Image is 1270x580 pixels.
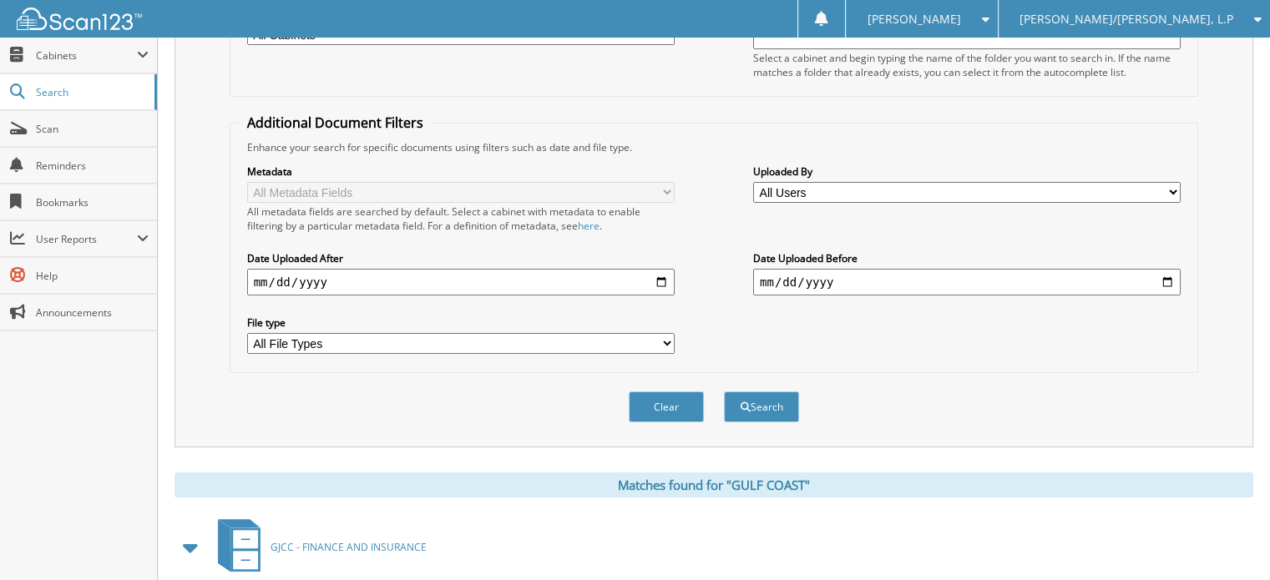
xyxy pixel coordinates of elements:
button: Clear [629,391,704,422]
span: Reminders [36,159,149,173]
label: Date Uploaded After [247,251,675,265]
span: [PERSON_NAME] [867,14,960,24]
input: start [247,269,675,295]
span: Announcements [36,305,149,320]
label: Date Uploaded Before [753,251,1181,265]
span: Cabinets [36,48,137,63]
span: Search [36,85,146,99]
input: end [753,269,1181,295]
a: here [578,219,600,233]
div: All metadata fields are searched by default. Select a cabinet with metadata to enable filtering b... [247,204,675,233]
label: Uploaded By [753,164,1181,179]
div: Matches found for "GULF COAST" [175,472,1253,497]
span: GJCC - FINANCE AND INSURANCE [271,540,427,554]
span: User Reports [36,232,137,246]
span: Bookmarks [36,195,149,209]
span: Help [36,269,149,283]
div: Select a cabinet and begin typing the name of the folder you want to search in. If the name match... [753,51,1181,79]
a: GJCC - FINANCE AND INSURANCE [208,514,427,580]
img: scan123-logo-white.svg [17,8,142,30]
span: [PERSON_NAME]/[PERSON_NAME], L.P [1020,14,1233,24]
label: File type [247,315,675,330]
span: Scan [36,122,149,136]
div: Enhance your search for specific documents using filters such as date and file type. [239,140,1190,154]
button: Search [724,391,799,422]
label: Metadata [247,164,675,179]
legend: Additional Document Filters [239,113,432,132]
